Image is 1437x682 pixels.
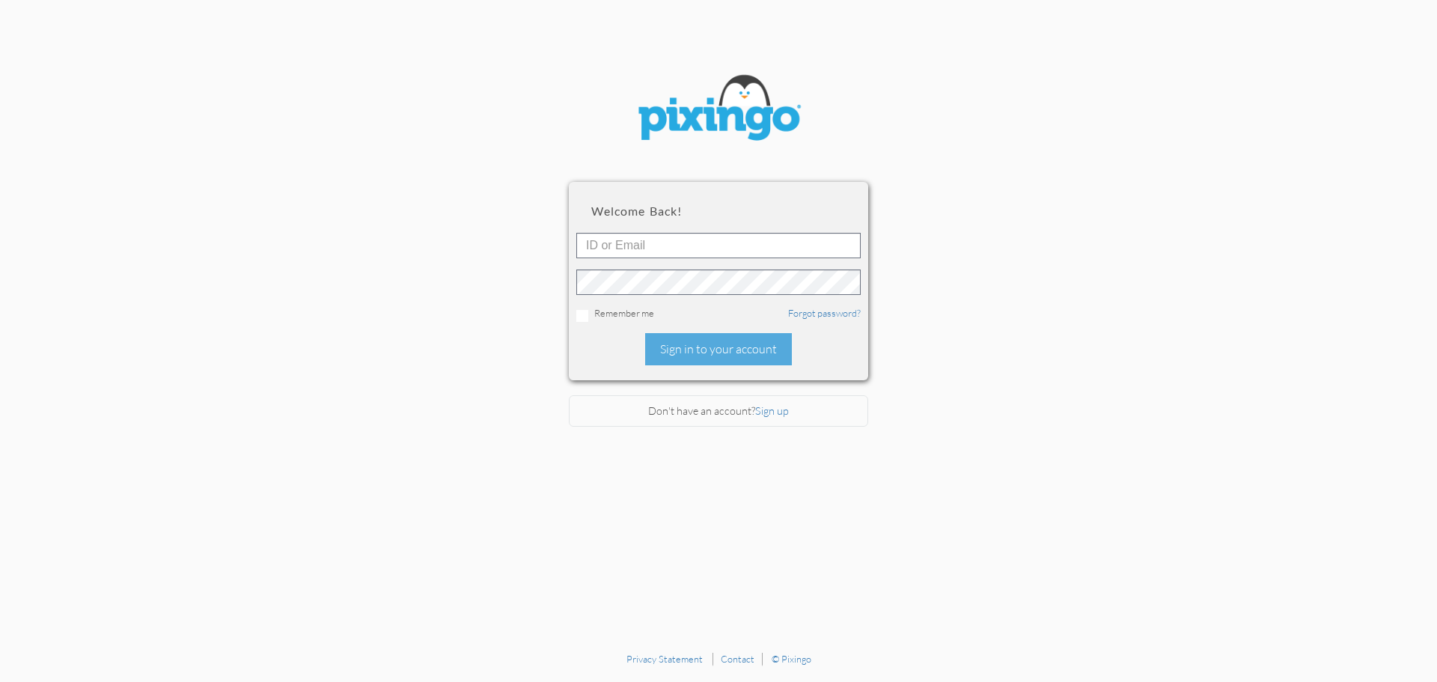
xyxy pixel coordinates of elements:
div: Remember me [576,306,861,322]
a: Sign up [755,404,789,417]
a: Contact [721,653,754,665]
a: Forgot password? [788,307,861,319]
h2: Welcome back! [591,204,846,218]
a: © Pixingo [772,653,811,665]
div: Sign in to your account [645,333,792,365]
img: pixingo logo [629,67,808,152]
iframe: Chat [1436,681,1437,682]
a: Privacy Statement [626,653,703,665]
input: ID or Email [576,233,861,258]
div: Don't have an account? [569,395,868,427]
